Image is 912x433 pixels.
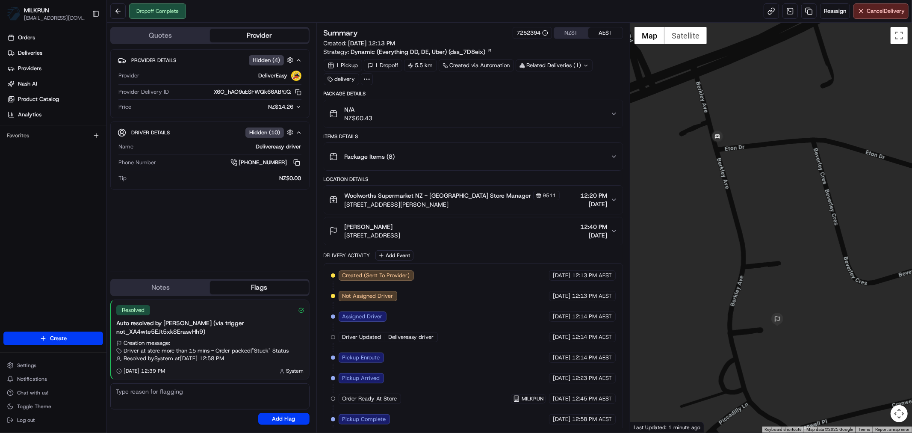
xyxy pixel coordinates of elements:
[239,159,287,166] span: [PHONE_NUMBER]
[553,292,570,300] span: [DATE]
[632,421,661,433] img: Google
[3,62,106,75] a: Providers
[258,413,310,425] button: Add Flag
[124,368,165,374] span: [DATE] 12:39 PM
[553,354,570,362] span: [DATE]
[588,27,623,39] button: AEST
[24,6,49,15] button: MILKRUN
[580,231,607,240] span: [DATE]
[214,88,301,96] button: X6O_hAO9uESFWQk66ABYJQ
[253,56,280,64] span: Hidden ( 4 )
[118,72,139,80] span: Provider
[118,175,127,182] span: Tip
[17,417,35,424] span: Log out
[404,59,437,71] div: 5.5 km
[351,47,492,56] a: Dynamic (Everything DD, DE, Uber) (dss_7D8eix)
[867,7,905,15] span: Cancel Delivery
[131,57,176,64] span: Provider Details
[543,192,557,199] span: 9511
[891,405,908,422] button: Map camera controls
[259,72,288,80] span: DeliverEasy
[324,90,623,97] div: Package Details
[553,272,570,279] span: [DATE]
[572,313,612,320] span: 12:14 PM AEST
[3,332,103,345] button: Create
[572,333,612,341] span: 12:14 PM AEST
[553,415,570,423] span: [DATE]
[553,374,570,382] span: [DATE]
[3,373,103,385] button: Notifications
[342,333,381,341] span: Driver Updated
[553,395,570,403] span: [DATE]
[324,133,623,140] div: Items Details
[342,272,410,279] span: Created (Sent To Provider)
[345,200,560,209] span: [STREET_ADDRESS][PERSON_NAME]
[345,191,531,200] span: Woolworths Supermarket NZ - [GEOGRAPHIC_DATA] Store Manager
[364,59,402,71] div: 1 Dropoff
[345,105,373,114] span: N/A
[342,354,380,362] span: Pickup Enroute
[116,319,304,336] div: Auto resolved by [PERSON_NAME] (via trigger not_XA4wte5EJt5xkSErasvHh9)
[50,335,67,342] span: Create
[853,3,909,19] button: CancelDelivery
[3,31,106,44] a: Orders
[175,355,224,362] span: at [DATE] 12:58 PM
[291,71,301,81] img: delivereasy_logo.png
[230,158,301,167] a: [PHONE_NUMBER]
[3,387,103,399] button: Chat with us!
[118,88,169,96] span: Provider Delivery ID
[345,152,395,161] span: Package Items ( 8 )
[286,368,304,374] span: System
[124,347,289,355] span: Driver at store more than 15 mins - Order packed | "Stuck" Status
[118,103,131,111] span: Price
[324,100,623,128] button: N/ANZ$60.43
[3,359,103,371] button: Settings
[764,427,801,433] button: Keyboard shortcuts
[124,355,173,362] span: Resolved by System
[389,333,434,341] span: Delivereasy driver
[635,27,664,44] button: Show street map
[572,415,612,423] span: 12:58 PM AEST
[131,129,170,136] span: Driver Details
[553,313,570,320] span: [DATE]
[3,108,106,122] a: Analytics
[324,252,370,259] div: Delivery Activity
[345,114,373,122] span: NZ$60.43
[342,374,380,382] span: Pickup Arrived
[130,175,301,182] div: NZ$0.00
[17,389,48,396] span: Chat with us!
[3,414,103,426] button: Log out
[18,95,59,103] span: Product Catalog
[572,292,612,300] span: 12:13 PM AEST
[632,421,661,433] a: Open this area in Google Maps (opens a new window)
[522,395,543,402] span: MILKRUN
[516,59,593,71] div: Related Deliveries (1)
[342,395,397,403] span: Order Ready At Store
[875,427,909,432] a: Report a map error
[580,200,607,208] span: [DATE]
[806,427,853,432] span: Map data ©2025 Google
[580,191,607,200] span: 12:20 PM
[3,77,106,91] a: Nash AI
[24,15,85,21] button: [EMAIL_ADDRESS][DOMAIN_NAME]
[226,103,301,111] button: NZ$14.26
[210,29,309,42] button: Provider
[553,333,570,341] span: [DATE]
[210,281,309,294] button: Flags
[7,7,21,21] img: MILKRUN
[517,29,548,37] button: 7252394
[342,415,386,423] span: Pickup Complete
[858,427,870,432] a: Terms (opens in new tab)
[324,29,358,37] h3: Summary
[345,222,393,231] span: [PERSON_NAME]
[630,422,704,433] div: Last Updated: 1 minute ago
[324,47,492,56] div: Strategy:
[439,59,514,71] a: Created via Automation
[249,129,280,136] span: Hidden ( 10 )
[664,27,707,44] button: Show satellite imagery
[18,34,35,42] span: Orders
[118,125,302,139] button: Driver DetailsHidden (10)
